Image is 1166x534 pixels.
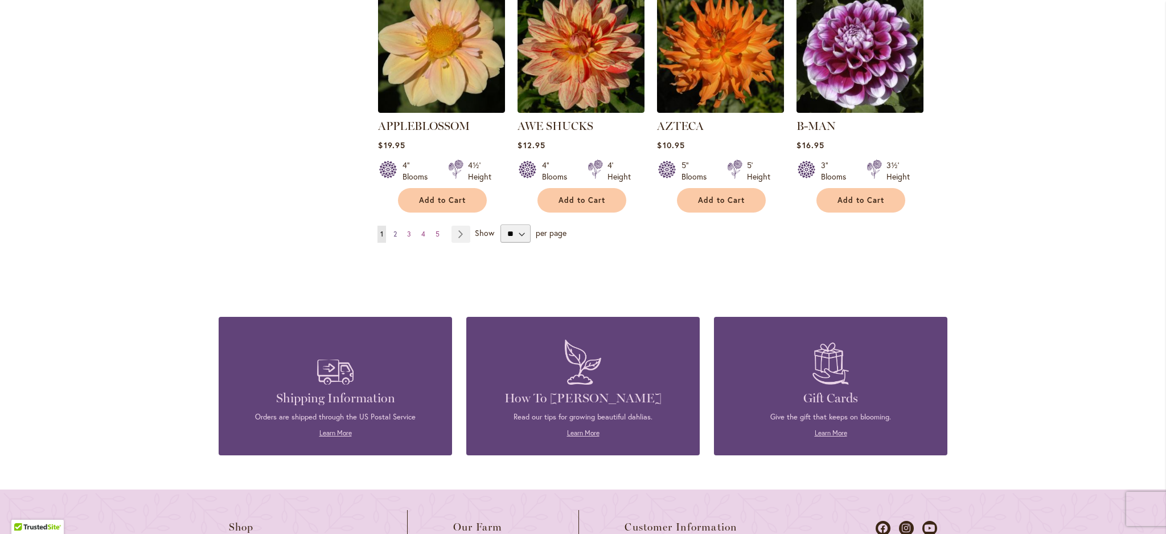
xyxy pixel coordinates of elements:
div: 5' Height [747,160,770,182]
h4: Shipping Information [236,390,435,406]
span: Add to Cart [698,195,745,205]
a: AWE SHUCKS [518,119,593,133]
button: Add to Cart [816,188,905,213]
a: 2 [391,226,400,243]
h4: How To [PERSON_NAME] [483,390,683,406]
span: 2 [393,230,397,238]
span: 1 [380,230,383,238]
span: $19.95 [378,140,405,150]
p: Give the gift that keeps on blooming. [731,412,930,422]
span: Our Farm [453,521,502,533]
div: 5" Blooms [681,160,713,182]
p: Read our tips for growing beautiful dahlias. [483,412,683,422]
span: Add to Cart [419,195,466,205]
a: AZTECA [657,119,704,133]
button: Add to Cart [537,188,626,213]
span: per page [536,227,566,238]
div: 4' Height [607,160,631,182]
a: 5 [433,226,442,243]
span: $16.95 [797,140,824,150]
a: 3 [404,226,414,243]
a: AZTECA [657,104,784,115]
h4: Gift Cards [731,390,930,406]
div: 3½' Height [886,160,910,182]
a: Learn More [815,429,847,437]
a: B-MAN [797,104,923,115]
span: $12.95 [518,140,545,150]
span: Add to Cart [837,195,884,205]
a: B-MAN [797,119,836,133]
button: Add to Cart [398,188,487,213]
span: $10.95 [657,140,684,150]
span: Add to Cart [559,195,605,205]
span: 4 [421,230,425,238]
div: 3" Blooms [821,160,853,182]
a: APPLEBLOSSOM [378,119,470,133]
button: Add to Cart [677,188,766,213]
span: 3 [407,230,411,238]
a: APPLEBLOSSOM [378,104,505,115]
p: Orders are shipped through the US Postal Service [236,412,435,422]
div: 4½' Height [468,160,491,182]
span: Customer Information [625,521,737,533]
div: 4" Blooms [403,160,434,182]
a: AWE SHUCKS [518,104,644,115]
a: Learn More [567,429,600,437]
span: Show [475,227,494,238]
span: Shop [229,521,254,533]
iframe: Launch Accessibility Center [9,494,40,525]
a: Learn More [319,429,352,437]
div: 4" Blooms [542,160,574,182]
a: 4 [418,226,428,243]
span: 5 [436,230,440,238]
